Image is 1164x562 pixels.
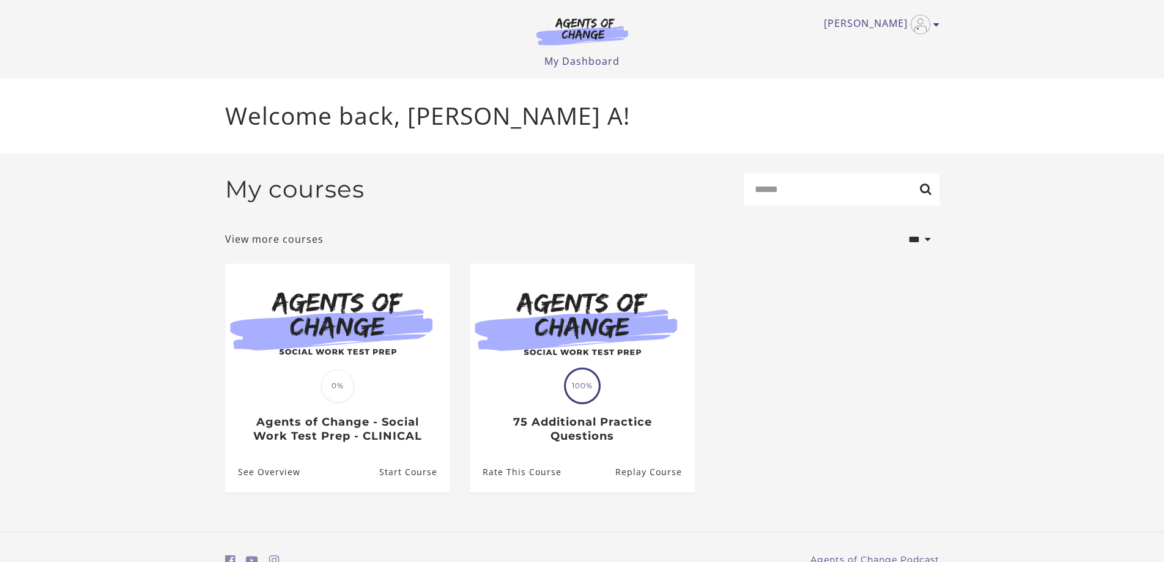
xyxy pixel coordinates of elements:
[225,453,300,492] a: Agents of Change - Social Work Test Prep - CLINICAL: See Overview
[615,453,694,492] a: 75 Additional Practice Questions: Resume Course
[824,15,933,34] a: Toggle menu
[238,415,437,443] h3: Agents of Change - Social Work Test Prep - CLINICAL
[379,453,450,492] a: Agents of Change - Social Work Test Prep - CLINICAL: Resume Course
[566,369,599,402] span: 100%
[321,369,354,402] span: 0%
[225,232,324,246] a: View more courses
[544,54,620,68] a: My Dashboard
[483,415,681,443] h3: 75 Additional Practice Questions
[225,98,940,134] p: Welcome back, [PERSON_NAME] A!
[225,175,365,204] h2: My courses
[470,453,562,492] a: 75 Additional Practice Questions: Rate This Course
[524,17,641,45] img: Agents of Change Logo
